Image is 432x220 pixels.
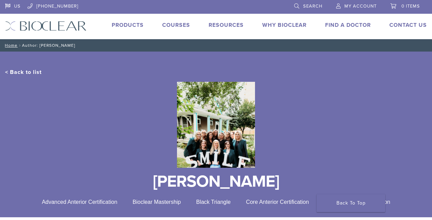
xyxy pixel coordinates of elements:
[5,173,427,190] h1: [PERSON_NAME]
[177,82,255,168] img: Bioclear
[209,22,244,29] a: Resources
[325,22,371,29] a: Find A Doctor
[389,22,427,29] a: Contact Us
[3,43,18,48] a: Home
[18,44,22,47] span: /
[317,194,385,212] a: Back To Top
[112,22,144,29] a: Products
[5,21,87,31] img: Bioclear
[5,69,42,76] a: < Back to list
[401,3,420,9] span: 0 items
[262,22,307,29] a: Why Bioclear
[344,3,377,9] span: My Account
[42,199,118,205] span: Advanced Anterior Certification
[246,199,309,205] span: Core Anterior Certification
[162,22,190,29] a: Courses
[133,199,181,205] span: Bioclear Mastership
[196,199,231,205] span: Black Triangle
[303,3,322,9] span: Search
